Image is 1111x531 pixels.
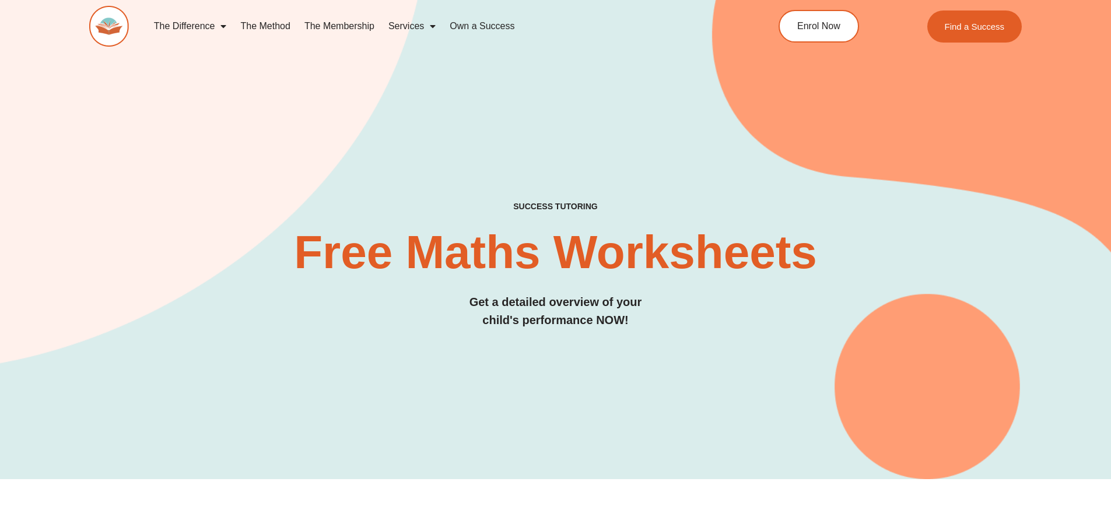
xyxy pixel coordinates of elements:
[89,293,1022,329] h3: Get a detailed overview of your child's performance NOW!
[89,229,1022,276] h2: Free Maths Worksheets​
[297,13,381,40] a: The Membership
[233,13,297,40] a: The Method
[945,22,1005,31] span: Find a Success
[779,10,859,43] a: Enrol Now
[927,10,1022,43] a: Find a Success
[797,22,840,31] span: Enrol Now
[381,13,443,40] a: Services
[89,202,1022,212] h4: SUCCESS TUTORING​
[443,13,521,40] a: Own a Success
[147,13,234,40] a: The Difference
[147,13,726,40] nav: Menu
